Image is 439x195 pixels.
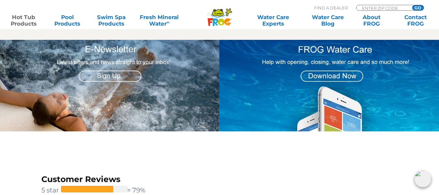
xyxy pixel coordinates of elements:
[246,14,301,27] a: Water CareExperts
[6,14,40,27] a: Hot TubProducts
[138,14,181,27] a: Fresh MineralWater∞
[42,174,160,185] h3: Customer Reviews
[361,5,405,11] input: Zip Code Form
[167,20,170,25] sup: ∞
[314,5,348,11] p: Find A Dealer
[355,14,389,27] a: AboutFROG
[399,14,433,27] a: ContactFROG
[311,14,345,27] a: Water CareBlog
[414,170,431,187] img: openIcon
[94,14,128,27] a: Swim SpaProducts
[412,5,424,10] input: GO
[50,14,84,27] a: PoolProducts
